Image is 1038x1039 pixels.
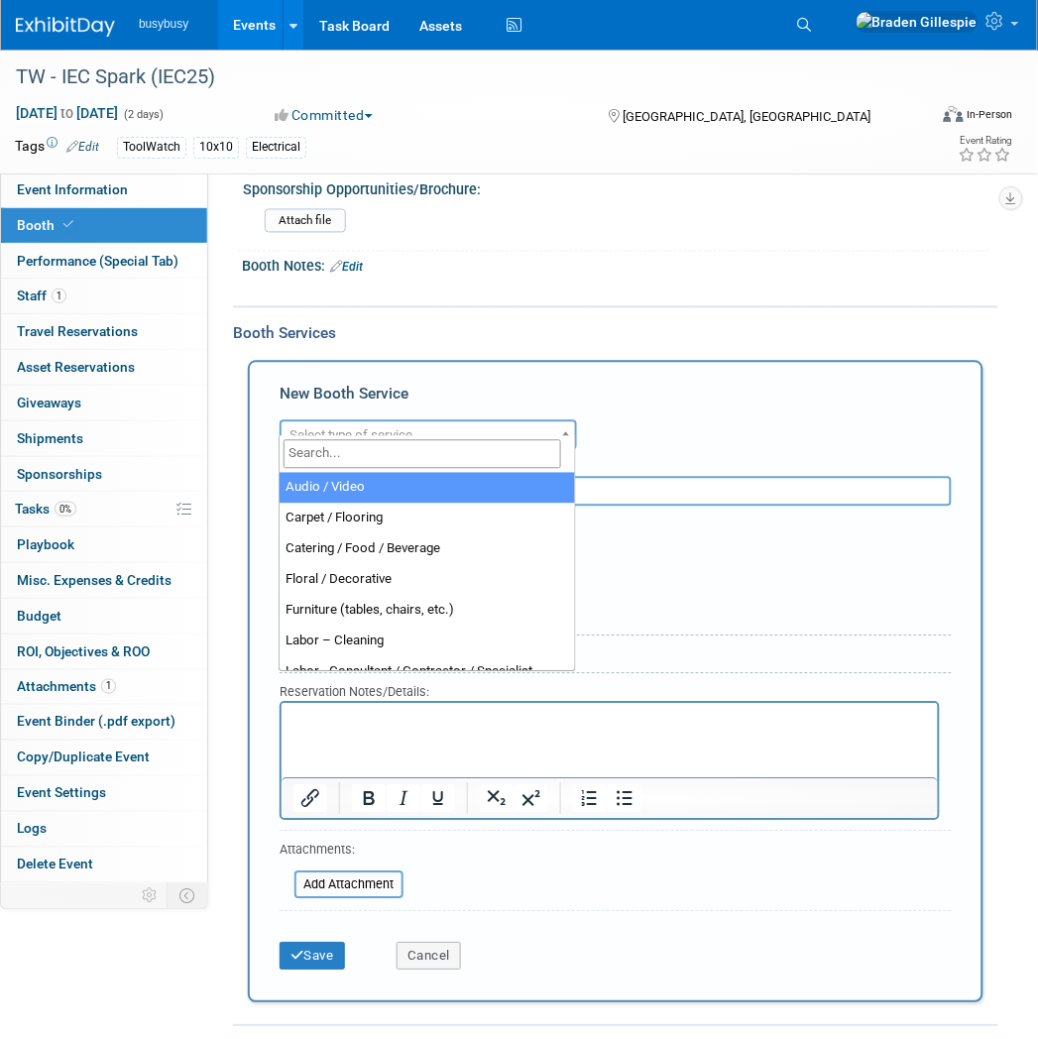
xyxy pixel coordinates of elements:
span: Sponsorships [17,466,102,482]
span: Attachments [17,679,116,695]
div: Sponsorship Opportunities/Brochure: [243,175,989,200]
div: Acquisition status [280,507,952,533]
a: Asset Reservations [1,350,207,385]
td: Toggle Event Tabs [168,883,208,909]
span: Giveaways [17,395,81,410]
span: Event Settings [17,785,106,801]
button: Save [280,943,345,971]
img: ExhibitDay [16,17,115,37]
span: Logs [17,821,47,837]
a: Edit [330,261,363,275]
a: Playbook [1,527,207,562]
button: Subscript [480,785,514,813]
div: Booth Notes: [242,252,998,278]
a: Copy/Duplicate Event [1,741,207,775]
div: New Booth Service [280,384,952,415]
a: Travel Reservations [1,314,207,349]
li: Furniture (tables, chairs, etc.) [280,596,575,627]
a: Shipments [1,421,207,456]
div: Electrical [246,137,306,158]
span: Travel Reservations [17,323,138,339]
span: [GEOGRAPHIC_DATA], [GEOGRAPHIC_DATA] [623,109,870,124]
a: Event Binder (.pdf export) [1,705,207,740]
li: Catering / Food / Beverage [280,534,575,565]
li: Floral / Decorative [280,565,575,596]
a: Event Information [1,173,207,207]
div: ToolWatch [117,137,186,158]
span: Select type of service [289,428,412,443]
div: Description (optional) [280,450,952,477]
div: In-Person [967,107,1013,122]
div: Event Rating [959,136,1012,146]
span: to [58,105,76,121]
span: Asset Reservations [17,359,135,375]
span: Budget [17,608,61,624]
a: Sponsorships [1,457,207,492]
span: 0% [55,502,76,517]
span: ROI, Objectives & ROO [17,643,150,659]
span: Event Information [17,181,128,197]
i: Booth reservation complete [63,219,73,230]
span: Tasks [15,501,76,517]
span: Playbook [17,536,74,552]
span: Delete Event [17,857,93,872]
a: Giveaways [1,386,207,420]
td: Tags [15,136,99,159]
a: Booth [1,208,207,243]
button: Underline [421,785,455,813]
button: Cancel [397,943,461,971]
span: Staff [17,288,66,303]
span: (2 days) [122,108,164,121]
button: Bullet list [608,785,641,813]
img: Braden Gillespie [856,11,979,33]
a: ROI, Objectives & ROO [1,635,207,669]
span: 1 [52,289,66,303]
span: Booth [17,217,77,233]
div: TW - IEC Spark (IEC25) [9,59,914,95]
span: busybusy [139,17,188,31]
a: Performance (Special Tab) [1,244,207,279]
a: Budget [1,599,207,634]
span: Copy/Duplicate Event [17,750,150,765]
a: Logs [1,812,207,847]
a: Staff1 [1,279,207,313]
input: Search... [284,440,561,469]
a: Tasks0% [1,492,207,526]
div: Event Format [860,103,1013,133]
button: Committed [269,105,381,125]
div: Attachments: [280,842,404,865]
span: Shipments [17,430,83,446]
button: Bold [352,785,386,813]
button: Superscript [515,785,548,813]
div: Reservation Notes/Details: [280,682,940,702]
span: 1 [101,679,116,694]
button: Italic [387,785,420,813]
iframe: Rich Text Area [282,704,938,778]
a: Attachments1 [1,670,207,705]
li: Labor – Cleaning [280,627,575,657]
a: Misc. Expenses & Credits [1,563,207,598]
div: 10x10 [193,137,239,158]
button: Numbered list [573,785,607,813]
a: Delete Event [1,848,207,882]
span: Performance (Special Tab) [17,253,178,269]
div: Booth Services [233,323,998,345]
li: Audio / Video [280,473,575,504]
img: Format-Inperson.png [944,106,964,122]
td: Personalize Event Tab Strip [133,883,168,909]
span: Misc. Expenses & Credits [17,572,172,588]
span: [DATE] [DATE] [15,104,119,122]
li: Labor - Consultant / Contractor / Specialist [280,657,575,688]
span: Event Binder (.pdf export) [17,714,175,730]
button: Insert/edit link [293,785,327,813]
a: Event Settings [1,776,207,811]
li: Carpet / Flooring [280,504,575,534]
a: Edit [66,140,99,154]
